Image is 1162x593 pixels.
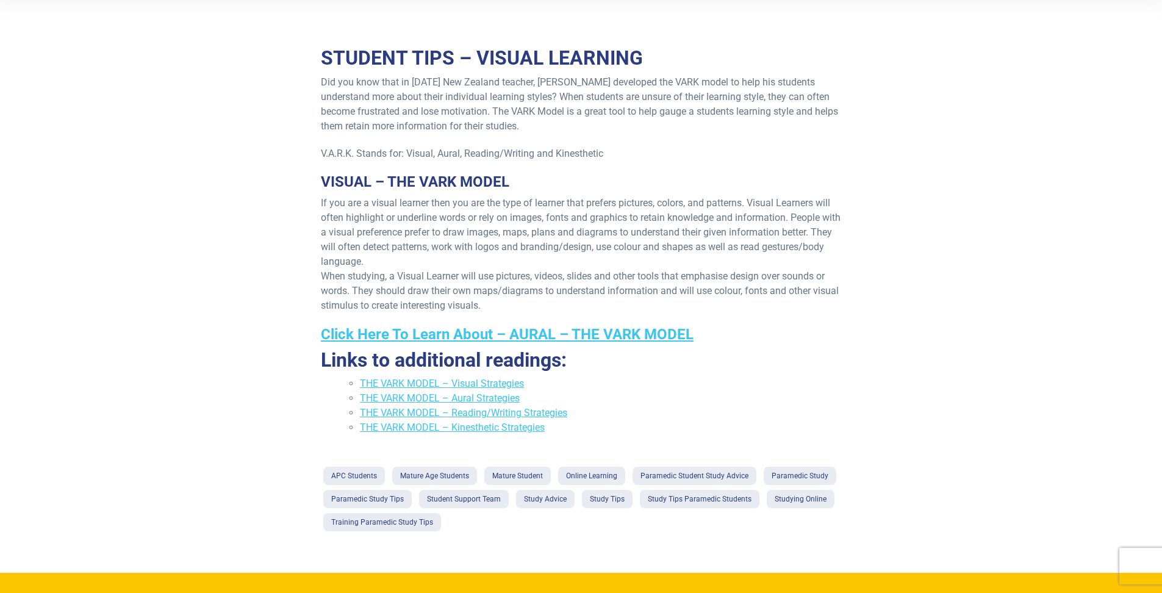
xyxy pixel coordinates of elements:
a: Paramedic Study [764,467,836,485]
strong: Links to additional readings: [321,348,567,372]
a: Training Paramedic Study Tips [323,513,441,531]
strong: STUDENT TIPS – VISUAL LEARNING [321,46,643,70]
a: Mature Student [484,467,551,485]
a: Paramedic Study Tips [323,490,412,508]
a: THE VARK MODEL – Kinesthetic Strategies [360,422,545,433]
a: THE VARK MODEL – Reading/Writing Strategies [360,407,567,419]
a: Studying Online [767,490,834,508]
a: APC Students [323,467,385,485]
a: Study Advice [516,490,575,508]
a: Student Support Team [419,490,509,508]
p: If you are a visual learner then you are the type of learner that prefers pictures, colors, and p... [321,196,841,313]
h3: VISUAL – THE VARK MODEL [321,173,841,191]
a: Mature Age Students [392,467,477,485]
a: Study Tips Paramedic Students [640,490,759,508]
a: Online Learning [558,467,625,485]
a: THE VARK MODEL – Visual Strategies [360,378,524,389]
a: Paramedic Student Study Advice [633,467,756,485]
a: THE VARK MODEL – Aural Strategies [360,392,520,404]
a: Study Tips [582,490,633,508]
p: Did you know that in [DATE] New Zealand teacher, [PERSON_NAME] developed the VARK model to help h... [321,75,841,134]
a: Click Here To Learn About – AURAL – THE VARK MODEL [321,326,694,343]
p: V.A.R.K. Stands for: Visual, Aural, Reading/Writing and Kinesthetic [321,146,841,161]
